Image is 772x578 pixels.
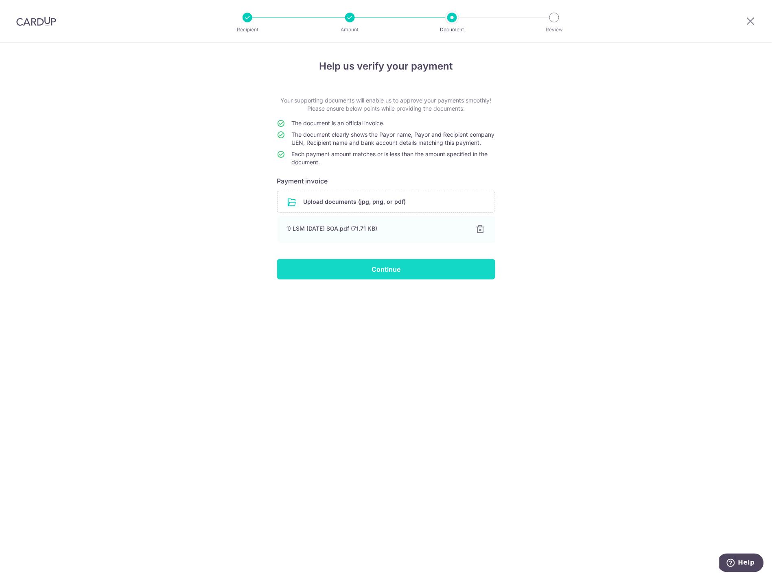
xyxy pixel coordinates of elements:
p: Recipient [217,26,278,34]
iframe: Opens a widget where you can find more information [720,554,764,574]
img: CardUp [16,16,56,26]
div: Upload documents (jpg, png, or pdf) [277,191,495,213]
div: 1) LSM [DATE] SOA.pdf (71.71 KB) [287,225,466,233]
span: The document clearly shows the Payor name, Payor and Recipient company UEN, Recipient name and ba... [292,131,495,146]
span: Each payment amount matches or is less than the amount specified in the document. [292,150,488,166]
span: The document is an official invoice. [292,120,385,127]
input: Continue [277,259,495,279]
p: Document [422,26,482,34]
h6: Payment invoice [277,176,495,186]
p: Your supporting documents will enable us to approve your payments smoothly! Please ensure below p... [277,96,495,113]
p: Review [524,26,584,34]
p: Amount [320,26,380,34]
h4: Help us verify your payment [277,59,495,74]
